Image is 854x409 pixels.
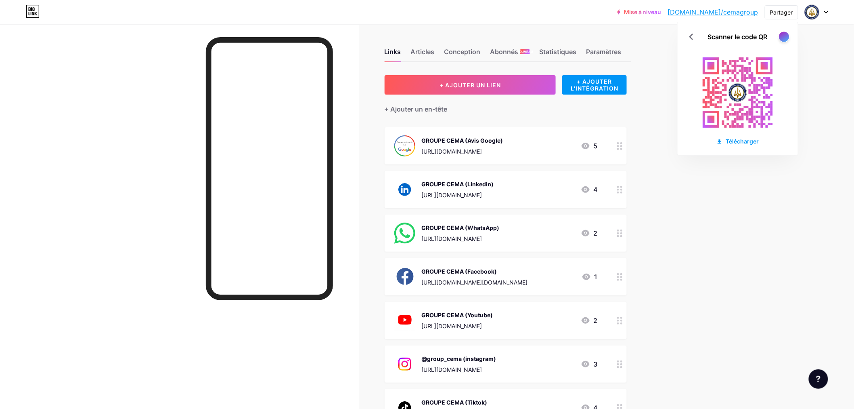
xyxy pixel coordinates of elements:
[490,48,519,56] font: Abonnés
[444,48,481,56] font: Conception
[394,179,415,200] img: GROUPE CEMA (Linkedin)
[394,310,415,331] img: GROUPE CEMA (Youtube)
[422,148,482,155] font: [URL][DOMAIN_NAME]
[594,273,598,281] font: 1
[422,137,503,144] font: GROUPE CEMA (Avis Google)
[422,279,528,286] font: [URL][DOMAIN_NAME][DOMAIN_NAME]
[770,9,793,16] font: Partager
[594,229,598,237] font: 2
[586,48,622,56] font: Paramètres
[385,75,556,95] button: + AJOUTER UN LIEN
[594,142,598,150] font: 5
[422,399,488,406] font: GROUPE CEMA (Tiktok)
[571,78,618,92] font: + AJOUTER L'INTÉGRATION
[385,48,401,56] font: Links
[668,8,758,16] font: [DOMAIN_NAME]/cemagroup
[594,316,598,325] font: 2
[594,360,598,368] font: 3
[540,48,577,56] font: Statistiques
[394,266,415,287] img: GROUPE CEMA (Facebook)
[422,366,482,373] font: [URL][DOMAIN_NAME]
[394,135,415,156] img: GROUPE CEMA (Avis Google)
[422,224,500,231] font: GROUPE CEMA (WhatsApp)
[422,312,493,318] font: GROUPE CEMA (Youtube)
[422,235,482,242] font: [URL][DOMAIN_NAME]
[804,4,820,20] img: groupe cema
[726,138,759,145] font: Télécharger
[422,323,482,329] font: [URL][DOMAIN_NAME]
[385,105,448,113] font: + Ajouter un en-tête
[422,192,482,198] font: [URL][DOMAIN_NAME]
[440,82,501,89] font: + AJOUTER UN LIEN
[708,33,768,41] font: Scanner le code QR
[394,354,415,375] img: @group_cema (instagram)
[594,186,598,194] font: 4
[517,50,533,54] font: NOUVEAU
[411,48,435,56] font: Articles
[422,355,496,362] font: @group_cema (instagram)
[422,268,497,275] font: GROUPE CEMA (Facebook)
[668,7,758,17] a: [DOMAIN_NAME]/cemagroup
[394,223,415,244] img: GROUPE CEMA (WhatsApp)
[624,8,661,15] font: Mise à niveau
[422,181,494,188] font: GROUPE CEMA (Linkedin)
